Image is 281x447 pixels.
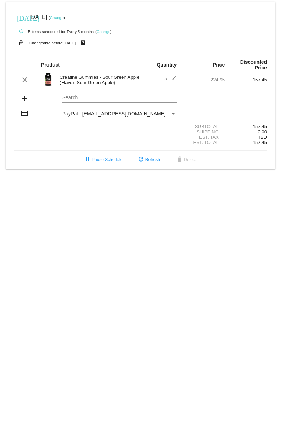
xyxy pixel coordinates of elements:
div: Creatine Gummies - Sour Green Apple (Flavor: Sour Green Apple) [56,75,141,85]
div: Shipping [183,129,225,134]
a: Change [97,30,110,34]
a: Change [50,15,64,20]
mat-icon: pause [83,156,92,164]
mat-icon: autorenew [17,27,25,36]
div: 157.45 [225,77,267,82]
div: Est. Tax [183,134,225,140]
mat-icon: edit [168,76,177,84]
small: Changeable before [DATE] [29,41,76,45]
div: Est. Total [183,140,225,145]
mat-icon: credit_card [20,109,29,118]
mat-icon: refresh [137,156,145,164]
small: ( ) [95,30,112,34]
span: 157.45 [253,140,267,145]
span: Refresh [137,157,160,162]
strong: Price [213,62,225,68]
strong: Discounted Price [240,59,267,70]
mat-icon: delete [175,156,184,164]
mat-icon: lock_open [17,38,25,48]
small: ( ) [49,15,65,20]
button: Refresh [131,153,166,166]
span: TBD [258,134,267,140]
div: Subtotal [183,124,225,129]
small: 5 items scheduled for Every 5 months [14,30,94,34]
input: Search... [62,95,177,101]
button: Delete [170,153,202,166]
mat-icon: live_help [79,38,87,48]
img: Image-1-Creatine-Gummies-Sour-Green-Apple-1000x1000-1.png [41,72,55,86]
mat-select: Payment Method [62,111,177,117]
span: Delete [175,157,196,162]
mat-icon: [DATE] [17,13,25,22]
span: PayPal - [EMAIL_ADDRESS][DOMAIN_NAME] [62,111,166,117]
div: 224.95 [183,77,225,82]
mat-icon: add [20,94,29,103]
strong: Product [41,62,60,68]
span: 0.00 [258,129,267,134]
mat-icon: clear [20,76,29,84]
strong: Quantity [157,62,177,68]
div: 157.45 [225,124,267,129]
span: Pause Schedule [83,157,122,162]
span: 5 [164,76,177,81]
button: Pause Schedule [78,153,128,166]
